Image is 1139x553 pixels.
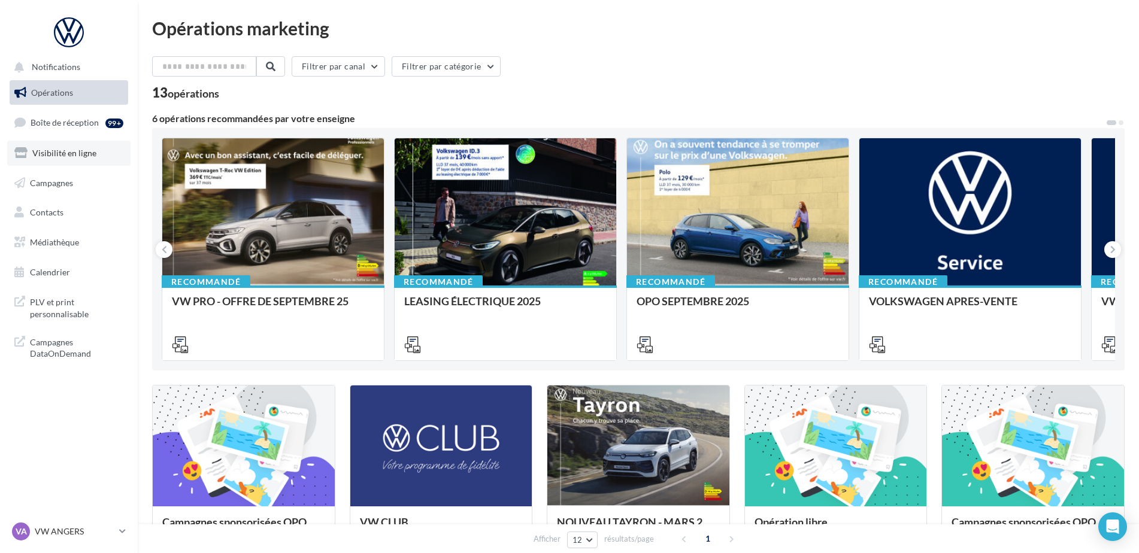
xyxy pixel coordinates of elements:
span: Campagnes [30,177,73,187]
div: Opérations marketing [152,19,1125,37]
div: Recommandé [859,275,947,288]
span: résultats/page [604,533,654,545]
div: VW CLUB [360,516,523,540]
span: Afficher [534,533,561,545]
div: Campagnes sponsorisées OPO Septembre [162,516,325,540]
span: Médiathèque [30,237,79,247]
div: opérations [168,88,219,99]
span: Opérations [31,87,73,98]
a: PLV et print personnalisable [7,289,131,324]
div: 13 [152,86,219,99]
a: Calendrier [7,260,131,285]
div: Opération libre [755,516,917,540]
a: Visibilité en ligne [7,141,131,166]
a: Opérations [7,80,131,105]
div: 6 opérations recommandées par votre enseigne [152,114,1105,123]
a: Campagnes [7,171,131,196]
button: Filtrer par canal [292,56,385,77]
div: Recommandé [162,275,250,288]
span: VA [16,525,27,537]
p: VW ANGERS [35,525,114,537]
a: VA VW ANGERS [10,520,128,543]
div: VW PRO - OFFRE DE SEPTEMBRE 25 [172,295,374,319]
button: 12 [567,531,598,548]
span: 1 [698,529,717,548]
div: 99+ [105,118,123,128]
a: Contacts [7,200,131,225]
a: Campagnes DataOnDemand [7,329,131,364]
span: 12 [572,535,583,545]
a: Boîte de réception99+ [7,110,131,135]
a: Médiathèque [7,230,131,255]
span: Campagnes DataOnDemand [30,334,123,360]
div: NOUVEAU TAYRON - MARS 2025 [557,516,720,540]
span: Calendrier [30,267,70,277]
div: LEASING ÉLECTRIQUE 2025 [404,295,607,319]
div: VOLKSWAGEN APRES-VENTE [869,295,1071,319]
span: Notifications [32,62,80,72]
div: Campagnes sponsorisées OPO [952,516,1114,540]
div: Recommandé [394,275,483,288]
span: PLV et print personnalisable [30,294,123,320]
button: Filtrer par catégorie [392,56,501,77]
div: Open Intercom Messenger [1098,512,1127,541]
div: OPO SEPTEMBRE 2025 [637,295,839,319]
span: Visibilité en ligne [32,148,96,158]
span: Contacts [30,207,63,217]
div: Recommandé [626,275,715,288]
span: Boîte de réception [31,117,99,127]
